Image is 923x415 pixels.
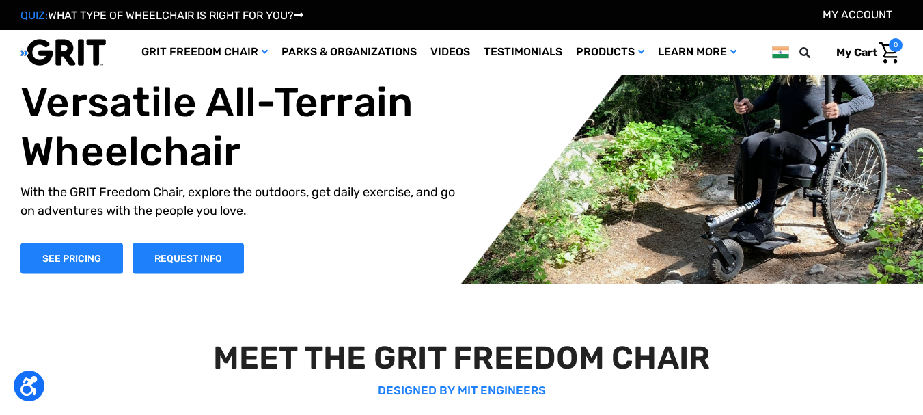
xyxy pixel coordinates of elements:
h1: The World's Most Versatile All-Terrain Wheelchair [20,28,472,176]
a: Account [823,8,892,21]
p: With the GRIT Freedom Chair, explore the outdoors, get daily exercise, and go on adventures with ... [20,183,472,219]
span: QUIZ: [20,9,48,22]
h2: MEET THE GRIT FREEDOM CHAIR [23,339,900,377]
a: Shop Now [20,243,123,273]
a: Videos [424,30,477,75]
img: Cart [879,42,899,64]
span: My Cart [836,46,877,59]
a: QUIZ:WHAT TYPE OF WHEELCHAIR IS RIGHT FOR YOU? [20,9,303,22]
span: 0 [889,38,903,52]
img: in.png [772,44,789,61]
a: Learn More [651,30,743,75]
iframe: Tidio Chat [853,327,917,391]
a: Cart with 0 items [826,38,903,67]
a: Slide number 1, Request Information [133,243,244,273]
p: DESIGNED BY MIT ENGINEERS [23,382,900,400]
a: Testimonials [477,30,569,75]
a: Products [569,30,651,75]
img: GRIT All-Terrain Wheelchair and Mobility Equipment [20,38,106,66]
a: GRIT Freedom Chair [135,30,275,75]
a: Parks & Organizations [275,30,424,75]
input: Search [805,38,826,67]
